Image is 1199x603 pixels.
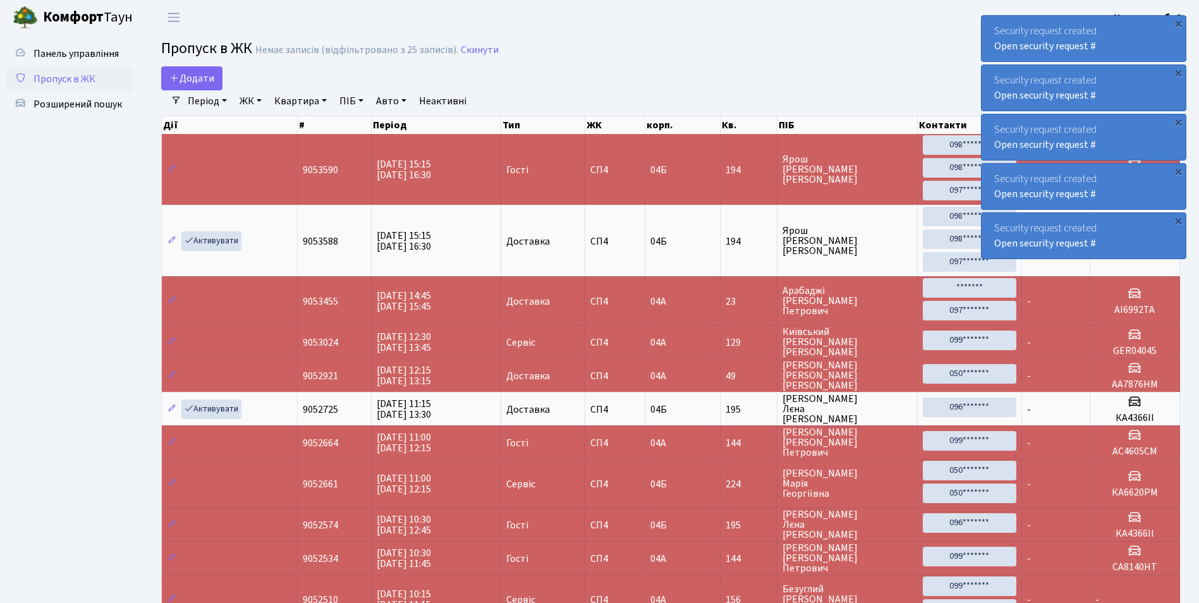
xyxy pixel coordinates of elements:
[1095,446,1174,458] h5: АС4605СМ
[377,513,431,537] span: [DATE] 10:30 [DATE] 12:45
[506,338,535,348] span: Сервіс
[650,403,667,417] span: 04Б
[726,371,772,381] span: 49
[782,327,911,357] span: Київський [PERSON_NAME] [PERSON_NAME]
[377,430,431,455] span: [DATE] 11:00 [DATE] 12:15
[377,229,431,253] span: [DATE] 15:15 [DATE] 16:30
[414,90,472,112] a: Неактивні
[726,405,772,415] span: 195
[1027,436,1031,450] span: -
[377,289,431,314] span: [DATE] 14:45 [DATE] 15:45
[303,336,338,350] span: 9053024
[650,552,666,566] span: 04А
[982,114,1186,160] div: Security request created
[726,438,772,448] span: 144
[726,338,772,348] span: 129
[303,234,338,248] span: 9053588
[1095,487,1174,499] h5: КА6620РМ
[590,520,640,530] span: СП4
[1172,66,1184,79] div: ×
[982,16,1186,61] div: Security request created
[371,90,411,112] a: Авто
[303,295,338,308] span: 9053455
[982,164,1186,209] div: Security request created
[6,66,133,92] a: Пропуск в ЖК
[506,371,550,381] span: Доставка
[303,369,338,383] span: 9052921
[1095,528,1174,540] h5: КА4366ІІ
[303,163,338,177] span: 9053590
[377,546,431,571] span: [DATE] 10:30 [DATE] 11:45
[650,234,667,248] span: 04Б
[782,543,911,573] span: [PERSON_NAME] [PERSON_NAME] Петрович
[506,438,528,448] span: Гості
[377,363,431,388] span: [DATE] 12:15 [DATE] 13:15
[377,472,431,496] span: [DATE] 11:00 [DATE] 12:15
[645,116,721,134] th: корп.
[1095,379,1174,391] h5: AA7876HM
[506,296,550,307] span: Доставка
[782,468,911,499] span: [PERSON_NAME] Марія Георгіївна
[161,66,222,90] a: Додати
[590,338,640,348] span: СП4
[650,295,666,308] span: 04А
[1114,10,1184,25] a: Консьєрж б. 4.
[650,163,667,177] span: 04Б
[6,92,133,117] a: Розширений пошук
[994,187,1096,201] a: Open security request #
[13,5,38,30] img: logo.png
[782,286,911,316] span: Арабаджі [PERSON_NAME] Петрович
[1172,165,1184,178] div: ×
[1027,552,1031,566] span: -
[33,72,95,86] span: Пропуск в ЖК
[1027,477,1031,491] span: -
[372,116,501,134] th: Період
[726,236,772,247] span: 194
[650,369,666,383] span: 04А
[6,41,133,66] a: Панель управління
[590,236,640,247] span: СП4
[1172,116,1184,128] div: ×
[303,436,338,450] span: 9052664
[650,336,666,350] span: 04А
[303,477,338,491] span: 9052661
[1027,336,1031,350] span: -
[303,552,338,566] span: 9052534
[590,165,640,175] span: СП4
[169,71,214,85] span: Додати
[782,154,911,185] span: Ярош [PERSON_NAME] [PERSON_NAME]
[650,436,666,450] span: 04А
[590,554,640,564] span: СП4
[726,520,772,530] span: 195
[1114,11,1184,25] b: Консьєрж б. 4.
[506,236,550,247] span: Доставка
[1095,345,1174,357] h5: GER04045
[506,405,550,415] span: Доставка
[782,360,911,391] span: [PERSON_NAME] [PERSON_NAME] [PERSON_NAME]
[1027,295,1031,308] span: -
[982,65,1186,111] div: Security request created
[183,90,232,112] a: Період
[782,509,911,540] span: [PERSON_NAME] Лєна [PERSON_NAME]
[590,371,640,381] span: СП4
[1095,561,1174,573] h5: СА8140НТ
[334,90,368,112] a: ПІБ
[982,213,1186,259] div: Security request created
[590,438,640,448] span: СП4
[994,39,1096,53] a: Open security request #
[994,138,1096,152] a: Open security request #
[506,520,528,530] span: Гості
[461,44,499,56] a: Скинути
[506,554,528,564] span: Гості
[269,90,332,112] a: Квартира
[726,479,772,489] span: 224
[161,37,252,59] span: Пропуск в ЖК
[782,226,911,256] span: Ярош [PERSON_NAME] [PERSON_NAME]
[726,296,772,307] span: 23
[33,97,122,111] span: Розширений пошук
[303,403,338,417] span: 9052725
[506,479,535,489] span: Сервіс
[1095,304,1174,316] h5: AI6992TA
[377,397,431,422] span: [DATE] 11:15 [DATE] 13:30
[1027,369,1031,383] span: -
